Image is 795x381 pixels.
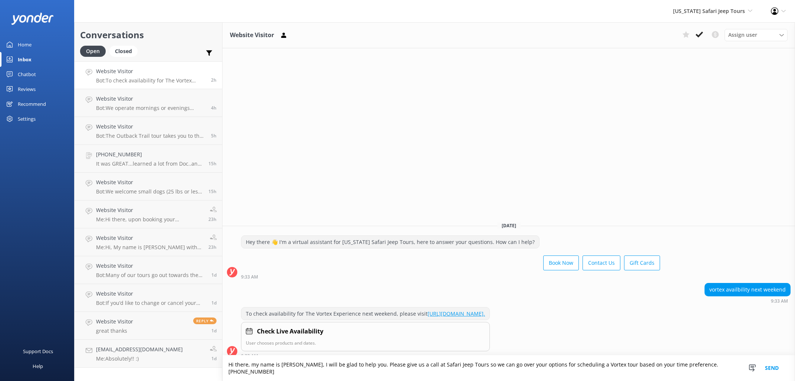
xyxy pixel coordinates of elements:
[75,340,222,368] a: [EMAIL_ADDRESS][DOMAIN_NAME]Me:Absolutely!! :)1d
[18,111,36,126] div: Settings
[208,188,217,195] span: Oct 01 2025 08:45pm (UTC -07:00) America/Phoenix
[211,133,217,139] span: Oct 02 2025 06:31am (UTC -07:00) America/Phoenix
[728,31,757,39] span: Assign user
[96,105,205,111] p: Bot: We operate mornings or evenings Outback Trail Tours. You can view live availability [URL][DO...
[543,255,579,270] button: Book Now
[96,317,133,326] h4: Website Visitor
[18,67,36,82] div: Chatbot
[96,160,203,167] p: It was GREAT...learned a lot from Doc..and enjoyed the ride...
[75,61,222,89] a: Website VisitorBot:To check availability for The Vortex Experience next weekend, please visit [UR...
[96,206,203,214] h4: Website Visitor
[211,355,217,362] span: Sep 30 2025 12:53pm (UTC -07:00) America/Phoenix
[241,236,539,248] div: Hey there 👋 I'm a virtual assistant for [US_STATE] Safari Jeep Tours, here to answer your questio...
[96,345,183,354] h4: [EMAIL_ADDRESS][DOMAIN_NAME]
[96,133,205,139] p: Bot: The Outback Trail tour takes you to the west side of [GEOGRAPHIC_DATA] into the desert, offe...
[257,327,323,336] h4: Check Live Availability
[96,300,206,306] p: Bot: If you’d like to change or cancel your bookings, please give us a call at [PHONE_NUMBER].
[208,160,217,167] span: Oct 01 2025 09:02pm (UTC -07:00) America/Phoenix
[211,300,217,306] span: Sep 30 2025 04:33pm (UTC -07:00) America/Phoenix
[497,222,521,229] span: [DATE]
[208,244,217,250] span: Oct 01 2025 01:03pm (UTC -07:00) America/Phoenix
[75,312,222,340] a: Website Visitorgreat thanksReply1d
[18,37,32,52] div: Home
[75,173,222,201] a: Website VisitorBot:We welcome small dogs (25 lbs or less) on our mild, paved tours, and they can ...
[23,344,53,359] div: Support Docs
[80,28,217,42] h2: Conversations
[211,272,217,278] span: Sep 30 2025 05:30pm (UTC -07:00) America/Phoenix
[673,7,745,14] span: [US_STATE] Safari Jeep Tours
[211,105,217,111] span: Oct 02 2025 07:55am (UTC -07:00) America/Phoenix
[75,89,222,117] a: Website VisitorBot:We operate mornings or evenings Outback Trail Tours. You can view live availab...
[75,117,222,145] a: Website VisitorBot:The Outback Trail tour takes you to the west side of [GEOGRAPHIC_DATA] into th...
[230,30,274,40] h3: Website Visitor
[428,310,485,317] a: [URL][DOMAIN_NAME].
[96,67,205,75] h4: Website Visitor
[241,353,490,358] div: Oct 02 2025 09:33am (UTC -07:00) America/Phoenix
[75,256,222,284] a: Website VisitorBot:Many of our tours go out towards the end of the day. The best tours for explor...
[18,82,36,97] div: Reviews
[75,145,222,173] a: [PHONE_NUMBER]It was GREAT...learned a lot from Doc..and enjoyed the ride...15h
[33,359,43,374] div: Help
[75,201,222,228] a: Website VisitorMe:Hi there, upon booking your reservation, we are able to add on gratuity for you...
[75,284,222,312] a: Website VisitorBot:If you’d like to change or cancel your bookings, please give us a call at [PHO...
[18,52,32,67] div: Inbox
[96,328,133,334] p: great thanks
[241,354,258,358] strong: 9:33 AM
[241,274,660,279] div: Oct 02 2025 09:33am (UTC -07:00) America/Phoenix
[705,298,791,303] div: Oct 02 2025 09:33am (UTC -07:00) America/Phoenix
[222,355,795,381] textarea: Hi there, my name is [PERSON_NAME], I will be glad to help you. Please give us a call at Safari J...
[96,272,206,279] p: Bot: Many of our tours go out towards the end of the day. The best tours for exploring [GEOGRAPHI...
[246,339,485,346] p: User chooses products and dates.
[96,262,206,270] h4: Website Visitor
[96,216,203,223] p: Me: Hi there, upon booking your reservation, we are able to add on gratuity for your tour guide.
[96,150,203,159] h4: [PHONE_NUMBER]
[583,255,620,270] button: Contact Us
[80,47,109,55] a: Open
[109,46,138,57] div: Closed
[211,77,217,83] span: Oct 02 2025 09:33am (UTC -07:00) America/Phoenix
[96,95,205,103] h4: Website Visitor
[193,317,217,324] span: Reply
[96,123,205,131] h4: Website Visitor
[96,244,203,251] p: Me: Hi, My name is [PERSON_NAME] with Safari Jeep Tours. If your kids are over the age of [DEMOGR...
[771,299,788,303] strong: 9:33 AM
[18,97,46,111] div: Recommend
[11,13,54,25] img: yonder-white-logo.png
[96,290,206,298] h4: Website Visitor
[241,275,258,279] strong: 9:33 AM
[624,255,660,270] button: Gift Cards
[241,307,489,320] div: To check availability for The Vortex Experience next weekend, please visit
[80,46,106,57] div: Open
[96,77,205,84] p: Bot: To check availability for The Vortex Experience next weekend, please visit [URL][DOMAIN_NAME].
[758,355,786,381] button: Send
[725,29,788,41] div: Assign User
[109,47,141,55] a: Closed
[96,188,203,195] p: Bot: We welcome small dogs (25 lbs or less) on our mild, paved tours, and they can ride free if t...
[96,355,183,362] p: Me: Absolutely!! :)
[705,283,790,296] div: vortex availbility next weekend
[208,216,217,222] span: Oct 01 2025 01:03pm (UTC -07:00) America/Phoenix
[211,328,217,334] span: Sep 30 2025 12:57pm (UTC -07:00) America/Phoenix
[96,178,203,186] h4: Website Visitor
[96,234,203,242] h4: Website Visitor
[75,228,222,256] a: Website VisitorMe:Hi, My name is [PERSON_NAME] with Safari Jeep Tours. If your kids are over the ...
